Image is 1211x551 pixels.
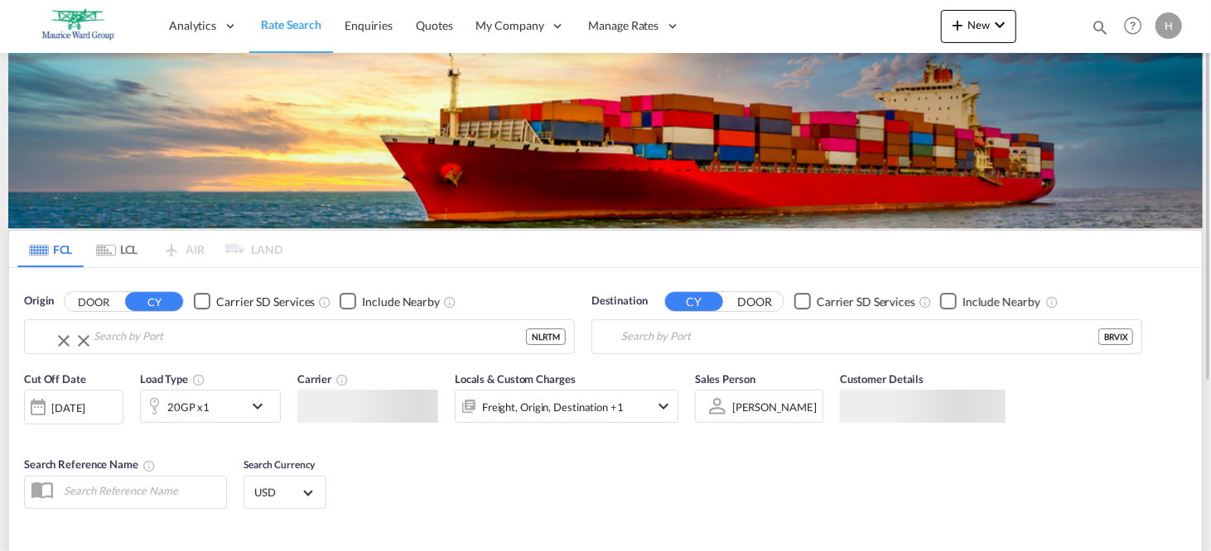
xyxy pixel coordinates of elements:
[455,390,678,423] div: Freight Origin Destination Factory Stuffingicon-chevron-down
[125,292,183,311] button: CY
[591,293,648,309] span: Destination
[948,18,1010,31] span: New
[254,485,301,500] span: USD
[476,17,544,34] span: My Company
[1119,12,1147,40] span: Help
[455,372,576,386] span: Locals & Custom Charges
[192,373,205,386] md-icon: icon-information-outline
[1156,12,1182,39] div: H
[24,293,54,309] span: Origin
[142,459,156,472] md-icon: Your search will be saved by the below given name
[54,324,74,357] button: Clear Input
[941,10,1016,43] button: icon-plus 400-fgNewicon-chevron-down
[362,294,440,310] div: Include Nearby
[216,294,315,310] div: Carrier SD Services
[244,458,316,471] span: Search Currency
[167,395,210,419] div: 20GP x1
[297,372,349,386] span: Carrier
[55,478,226,503] input: Search Reference Name
[443,295,456,309] md-icon: Unchecked: Ignores neighbouring ports when fetching rates.Checked : Includes neighbouring ports w...
[65,292,123,311] button: DOOR
[731,395,818,419] md-select: Sales Person: Hana Shaikh
[8,53,1203,228] img: LCL+%26+FCL+BACKGROUND.png
[665,292,723,311] button: CY
[1045,295,1059,309] md-icon: Unchecked: Ignores neighbouring ports when fetching rates.Checked : Includes neighbouring ports w...
[345,18,393,32] span: Enquiries
[17,231,84,267] md-tab-item: FCL
[169,17,216,34] span: Analytics
[194,293,315,310] md-checkbox: Checkbox No Ink
[592,320,1141,353] md-input-container: Vitoria, BRVIX
[948,15,967,35] md-icon: icon-plus 400-fg
[732,400,817,414] div: [PERSON_NAME]
[589,17,659,34] span: Manage Rates
[526,328,566,345] div: NLRTM
[261,17,321,31] span: Rate Search
[621,324,1098,349] input: Search by Port
[74,324,94,357] button: Clear Input
[1091,18,1109,43] div: icon-magnify
[1098,328,1133,345] div: BRVIX
[416,18,452,32] span: Quotes
[25,7,137,45] img: b7b27bb0429211efb97b819954bbb47e.png
[963,294,1040,310] div: Include Nearby
[24,458,156,471] span: Search Reference Name
[24,423,36,445] md-datepicker: Select
[340,293,440,310] md-checkbox: Checkbox No Ink
[482,395,624,419] div: Freight Origin Destination Factory Stuffing
[695,372,755,386] span: Sales Person
[794,293,915,310] md-checkbox: Checkbox No Ink
[25,320,574,353] md-input-container: Rotterdam, NLRTM
[24,390,123,424] div: [DATE]
[990,15,1010,35] md-icon: icon-chevron-down
[919,295,932,309] md-icon: Unchecked: Search for CY (Container Yard) services for all selected carriers.Checked : Search for...
[248,396,276,416] md-icon: icon-chevron-down
[726,292,784,311] button: DOOR
[654,396,673,416] md-icon: icon-chevron-down
[335,373,349,386] md-icon: The selected Trucker/Carrierwill be displayed in the rate results If the rates are from another f...
[140,390,281,423] div: 20GP x1icon-chevron-down
[94,324,526,349] input: Search by Port
[1091,18,1109,36] md-icon: icon-magnify
[17,231,282,267] md-pagination-wrapper: Use the left and right arrow keys to navigate between tabs
[253,481,317,505] md-select: Select Currency: $ USDUnited States Dollar
[51,400,85,415] div: [DATE]
[84,231,150,267] md-tab-item: LCL
[940,293,1040,310] md-checkbox: Checkbox No Ink
[1119,12,1156,41] div: Help
[817,294,915,310] div: Carrier SD Services
[318,295,331,309] md-icon: Unchecked: Search for CY (Container Yard) services for all selected carriers.Checked : Search for...
[140,372,205,386] span: Load Type
[24,372,86,386] span: Cut Off Date
[840,372,924,386] span: Customer Details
